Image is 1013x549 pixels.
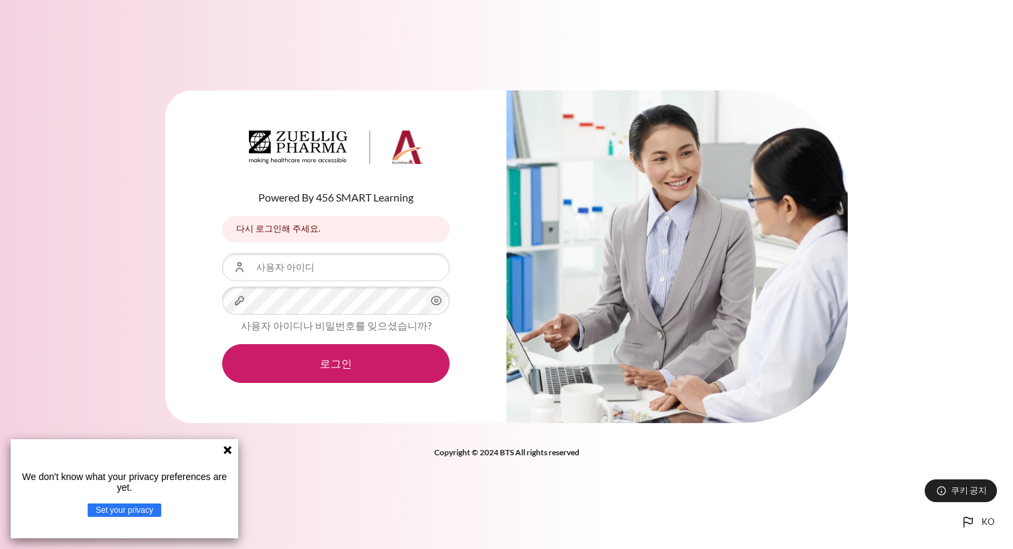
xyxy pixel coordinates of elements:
[222,253,450,281] input: 사용자 아이디
[16,471,233,493] p: We don't know what your privacy preferences are yet.
[241,319,432,331] a: 사용자 아이디나 비밀번호를 잊으셨습니까?
[222,189,450,206] p: Powered By 456 SMART Learning
[434,447,579,457] strong: Copyright © 2024 BTS All rights reserved
[222,216,450,242] div: 다시 로그인해 주세요.
[951,484,987,497] span: 쿠키 공지
[982,516,994,529] span: ko
[925,479,997,502] button: 쿠키 공지
[222,344,450,383] button: 로그인
[955,509,1000,536] button: Languages
[249,131,423,169] a: Architeck
[88,503,161,517] button: Set your privacy
[249,131,423,164] img: Architeck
